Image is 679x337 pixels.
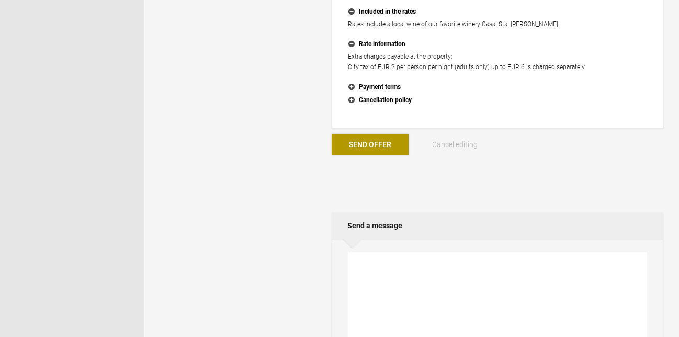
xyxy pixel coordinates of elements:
button: Cancel editing [416,134,493,155]
button: Send Offer [332,134,409,155]
button: Payment terms [348,81,647,94]
button: Rate information [348,38,647,51]
p: Extra charges payable at the property: City tax of EUR 2 per person per night (adults only) up to... [348,51,647,72]
h2: Send a message [332,212,663,239]
p: Rates include a local wine of our favorite winery Casal Sta. [PERSON_NAME]. [348,19,647,29]
button: Cancellation policy [348,94,647,107]
button: Included in the rates [348,5,647,19]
